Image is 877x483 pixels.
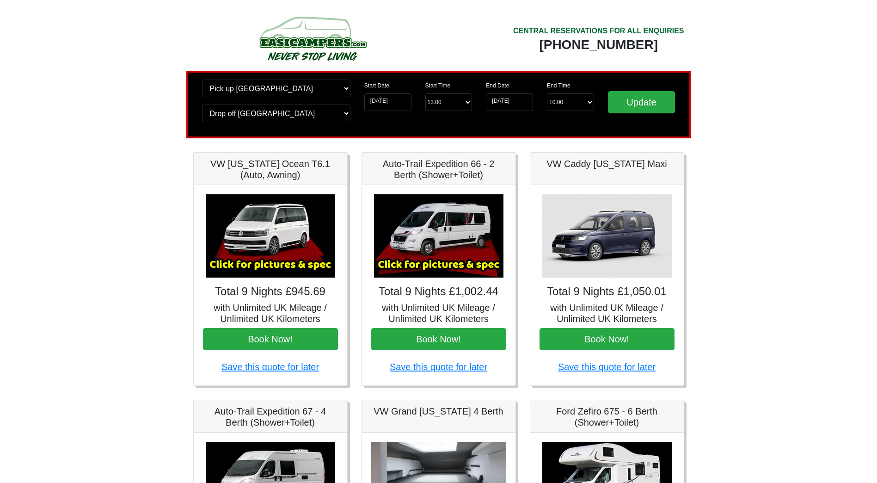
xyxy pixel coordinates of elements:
label: Start Date [364,81,389,90]
img: VW California Ocean T6.1 (Auto, Awning) [206,194,335,278]
button: Book Now! [371,328,506,350]
input: Update [608,91,675,113]
img: Auto-Trail Expedition 66 - 2 Berth (Shower+Toilet) [374,194,503,278]
input: Start Date [364,93,411,111]
h5: with Unlimited UK Mileage / Unlimited UK Kilometers [371,302,506,324]
h5: VW [US_STATE] Ocean T6.1 (Auto, Awning) [203,158,338,180]
button: Book Now! [540,328,675,350]
label: Start Time [425,81,451,90]
h5: Ford Zefiro 675 - 6 Berth (Shower+Toilet) [540,406,675,428]
h4: Total 9 Nights £1,050.01 [540,285,675,298]
input: Return Date [486,93,533,111]
a: Save this quote for later [558,362,656,372]
h4: Total 9 Nights £1,002.44 [371,285,506,298]
h4: Total 9 Nights £945.69 [203,285,338,298]
a: Save this quote for later [221,362,319,372]
h5: with Unlimited UK Mileage / Unlimited UK Kilometers [203,302,338,324]
h5: VW Caddy [US_STATE] Maxi [540,158,675,169]
img: campers-checkout-logo.png [225,13,400,64]
div: [PHONE_NUMBER] [513,37,684,53]
a: Save this quote for later [390,362,487,372]
h5: VW Grand [US_STATE] 4 Berth [371,406,506,417]
img: VW Caddy California Maxi [542,194,672,278]
label: End Date [486,81,509,90]
h5: Auto-Trail Expedition 66 - 2 Berth (Shower+Toilet) [371,158,506,180]
button: Book Now! [203,328,338,350]
h5: with Unlimited UK Mileage / Unlimited UK Kilometers [540,302,675,324]
h5: Auto-Trail Expedition 67 - 4 Berth (Shower+Toilet) [203,406,338,428]
div: CENTRAL RESERVATIONS FOR ALL ENQUIRIES [513,25,684,37]
label: End Time [547,81,570,90]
